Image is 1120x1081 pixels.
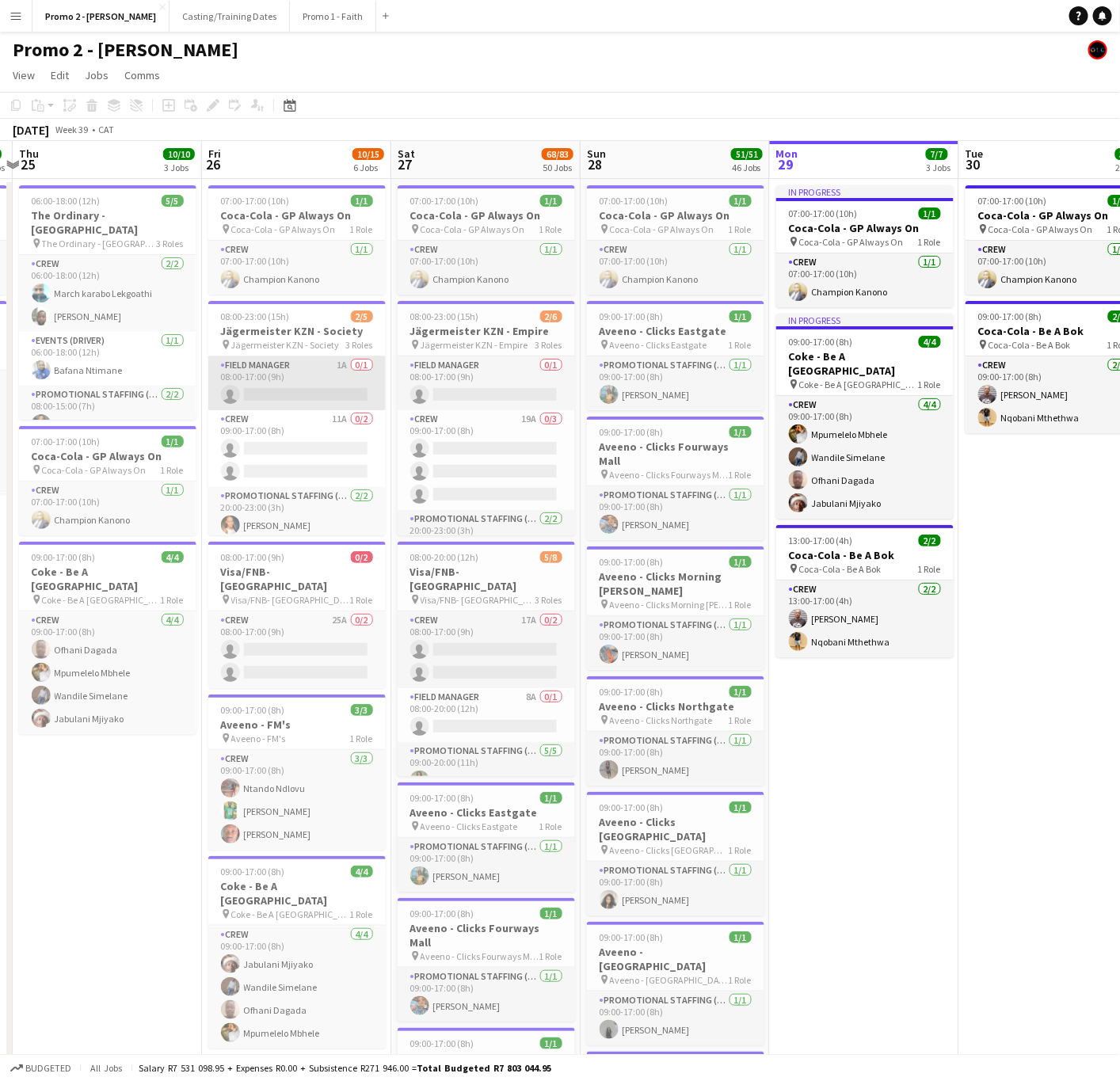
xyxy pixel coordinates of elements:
[587,208,764,223] h3: Coca-Cola - GP Always On
[587,569,764,598] h3: Aveeno - Clicks Morning [PERSON_NAME]
[398,782,575,892] div: 09:00-17:00 (8h)1/1Aveeno - Clicks Eastgate Aveeno - Clicks Eastgate1 RolePromotional Staffing (B...
[208,301,386,535] app-job-card: 08:00-23:00 (15h)2/5Jägermeister KZN - Society Jägermeister KZN - Society3 RolesField Manager1A0/...
[19,255,196,332] app-card-role: Crew2/206:00-18:00 (12h)March karabo Lekgoathi[PERSON_NAME]
[587,792,764,915] div: 09:00-17:00 (8h)1/1Aveeno - Clicks [GEOGRAPHIC_DATA] Aveeno - Clicks [GEOGRAPHIC_DATA]1 RolePromo...
[587,732,764,786] app-card-role: Promotional Staffing (Brand Ambassadors)1/109:00-17:00 (8h)[PERSON_NAME]
[42,594,161,606] span: Coke - Be A [GEOGRAPHIC_DATA]
[353,162,383,173] div: 6 Jobs
[351,195,373,207] span: 1/1
[587,185,764,295] div: 07:00-17:00 (10h)1/1Coca-Cola - GP Always On Coca-Cola - GP Always On1 RoleCrew1/107:00-17:00 (10...
[966,147,984,161] span: Tue
[919,535,941,546] span: 2/2
[8,1060,74,1077] button: Budgeted
[729,599,752,611] span: 1 Role
[989,223,1093,235] span: Coca-Cola - GP Always On
[398,968,575,1022] app-card-role: Promotional Staffing (Brand Ambassadors)1/109:00-17:00 (8h)[PERSON_NAME]
[410,908,474,919] span: 09:00-17:00 (8h)
[351,551,373,563] span: 0/2
[918,563,941,575] span: 1 Role
[161,594,184,606] span: 1 Role
[85,68,109,82] span: Jobs
[776,314,954,519] app-job-card: In progress09:00-17:00 (8h)4/4Coke - Be A [GEOGRAPHIC_DATA] Coke - Be A [GEOGRAPHIC_DATA]1 RoleCr...
[208,241,386,295] app-card-role: Crew1/107:00-17:00 (10h)Champion Kanono
[398,688,575,742] app-card-role: Field Manager8A0/108:00-20:00 (12h)
[776,314,954,326] div: In progress
[208,147,221,161] span: Fri
[926,148,948,160] span: 7/7
[539,223,562,235] span: 1 Role
[421,950,539,962] span: Aveeno - Clicks Fourways Mall
[542,148,573,160] span: 68/83
[776,185,954,307] div: In progress07:00-17:00 (10h)1/1Coca-Cola - GP Always On Coca-Cola - GP Always On1 RoleCrew1/107:0...
[398,208,575,223] h3: Coca-Cola - GP Always On
[398,410,575,510] app-card-role: Crew19A0/309:00-17:00 (8h)
[789,535,853,546] span: 13:00-17:00 (4h)
[610,599,729,611] span: Aveeno - Clicks Morning [PERSON_NAME]
[398,565,575,593] h3: Visa/FNB- [GEOGRAPHIC_DATA]
[587,945,764,973] h3: Aveeno - [GEOGRAPHIC_DATA]
[350,223,373,235] span: 1 Role
[398,324,575,338] h3: Jägermeister KZN - Empire
[731,148,763,160] span: 51/51
[19,565,196,593] h3: Coke - Be A [GEOGRAPHIC_DATA]
[17,155,39,173] span: 25
[776,253,954,307] app-card-role: Crew1/107:00-17:00 (10h)Champion Kanono
[208,695,386,850] app-job-card: 09:00-17:00 (8h)3/3Aveeno - FM's Aveeno - FM's1 RoleCrew3/309:00-17:00 (8h)Ntando Ndlovu[PERSON_N...
[732,162,762,173] div: 46 Jobs
[398,742,575,888] app-card-role: Promotional Staffing (Brand Ambassadors)5/509:00-20:00 (11h)Lethabo Kekana
[208,410,386,487] app-card-role: Crew11A0/209:00-17:00 (8h)
[729,844,752,856] span: 1 Role
[587,616,764,670] app-card-role: Promotional Staffing (Brand Ambassadors)1/109:00-17:00 (8h)[PERSON_NAME]
[208,750,386,850] app-card-role: Crew3/309:00-17:00 (8h)Ntando Ndlovu[PERSON_NAME][PERSON_NAME]
[730,801,752,813] span: 1/1
[543,162,573,173] div: 50 Jobs
[410,792,474,804] span: 09:00-17:00 (8h)
[32,195,101,207] span: 06:00-18:00 (12h)
[410,1037,474,1049] span: 09:00-17:00 (8h)
[208,856,386,1049] div: 09:00-17:00 (8h)4/4Coke - Be A [GEOGRAPHIC_DATA] Coke - Be A [GEOGRAPHIC_DATA]1 RoleCrew4/409:00-...
[162,195,184,207] span: 5/5
[776,221,954,235] h3: Coca-Cola - GP Always On
[587,301,764,410] app-job-card: 09:00-17:00 (8h)1/1Aveeno - Clicks Eastgate Aveeno - Clicks Eastgate1 RolePromotional Staffing (B...
[208,356,386,410] app-card-role: Field Manager1A0/108:00-17:00 (9h)
[350,733,373,744] span: 1 Role
[1088,40,1107,59] app-user-avatar: Eddie Malete
[776,580,954,657] app-card-role: Crew2/213:00-17:00 (4h)[PERSON_NAME]Nqobani Mthethwa
[600,426,664,438] span: 09:00-17:00 (8h)
[587,922,764,1045] app-job-card: 09:00-17:00 (8h)1/1Aveeno - [GEOGRAPHIC_DATA] Aveeno - [GEOGRAPHIC_DATA]1 RolePromotional Staffin...
[789,336,853,348] span: 09:00-17:00 (8h)
[600,931,664,943] span: 09:00-17:00 (8h)
[927,162,951,173] div: 3 Jobs
[610,714,713,726] span: Aveeno - Clicks Northgate
[417,1062,551,1074] span: Total Budgeted R7 803 044.95
[118,65,166,86] a: Comms
[729,339,752,351] span: 1 Role
[539,950,562,962] span: 1 Role
[730,426,752,438] span: 1/1
[730,556,752,568] span: 1/1
[78,65,115,86] a: Jobs
[19,542,196,734] div: 09:00-17:00 (8h)4/4Coke - Be A [GEOGRAPHIC_DATA] Coke - Be A [GEOGRAPHIC_DATA]1 RoleCrew4/409:00-...
[729,714,752,726] span: 1 Role
[587,324,764,338] h3: Aveeno - Clicks Eastgate
[587,815,764,843] h3: Aveeno - Clicks [GEOGRAPHIC_DATA]
[730,310,752,322] span: 1/1
[585,155,606,173] span: 28
[19,386,196,462] app-card-role: Promotional Staffing (Brand Ambassadors)2/208:00-15:00 (7h)[PERSON_NAME]
[774,155,798,173] span: 29
[290,1,376,32] button: Promo 1 - Faith
[208,185,386,295] app-job-card: 07:00-17:00 (10h)1/1Coca-Cola - GP Always On Coca-Cola - GP Always On1 RoleCrew1/107:00-17:00 (10...
[208,542,386,688] div: 08:00-17:00 (9h)0/2Visa/FNB- [GEOGRAPHIC_DATA] Visa/FNB- [GEOGRAPHIC_DATA]1 RoleCrew25A0/208:00-1...
[398,898,575,1022] app-job-card: 09:00-17:00 (8h)1/1Aveeno - Clicks Fourways Mall Aveeno - Clicks Fourways Mall1 RolePromotional S...
[208,324,386,338] h3: Jägermeister KZN - Society
[351,704,373,716] span: 3/3
[162,436,184,447] span: 1/1
[208,487,386,564] app-card-role: Promotional Staffing (Brand Ambassadors)2/220:00-23:00 (3h)[PERSON_NAME]
[208,926,386,1049] app-card-role: Crew4/409:00-17:00 (8h)Jabulani MjiyakoWandile SimelaneOfhani DagadaMpumelelo Mbhele
[52,124,92,135] span: Week 39
[540,908,562,919] span: 1/1
[540,310,562,322] span: 2/6
[600,310,664,322] span: 09:00-17:00 (8h)
[395,155,415,173] span: 27
[776,349,954,378] h3: Coke - Be A [GEOGRAPHIC_DATA]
